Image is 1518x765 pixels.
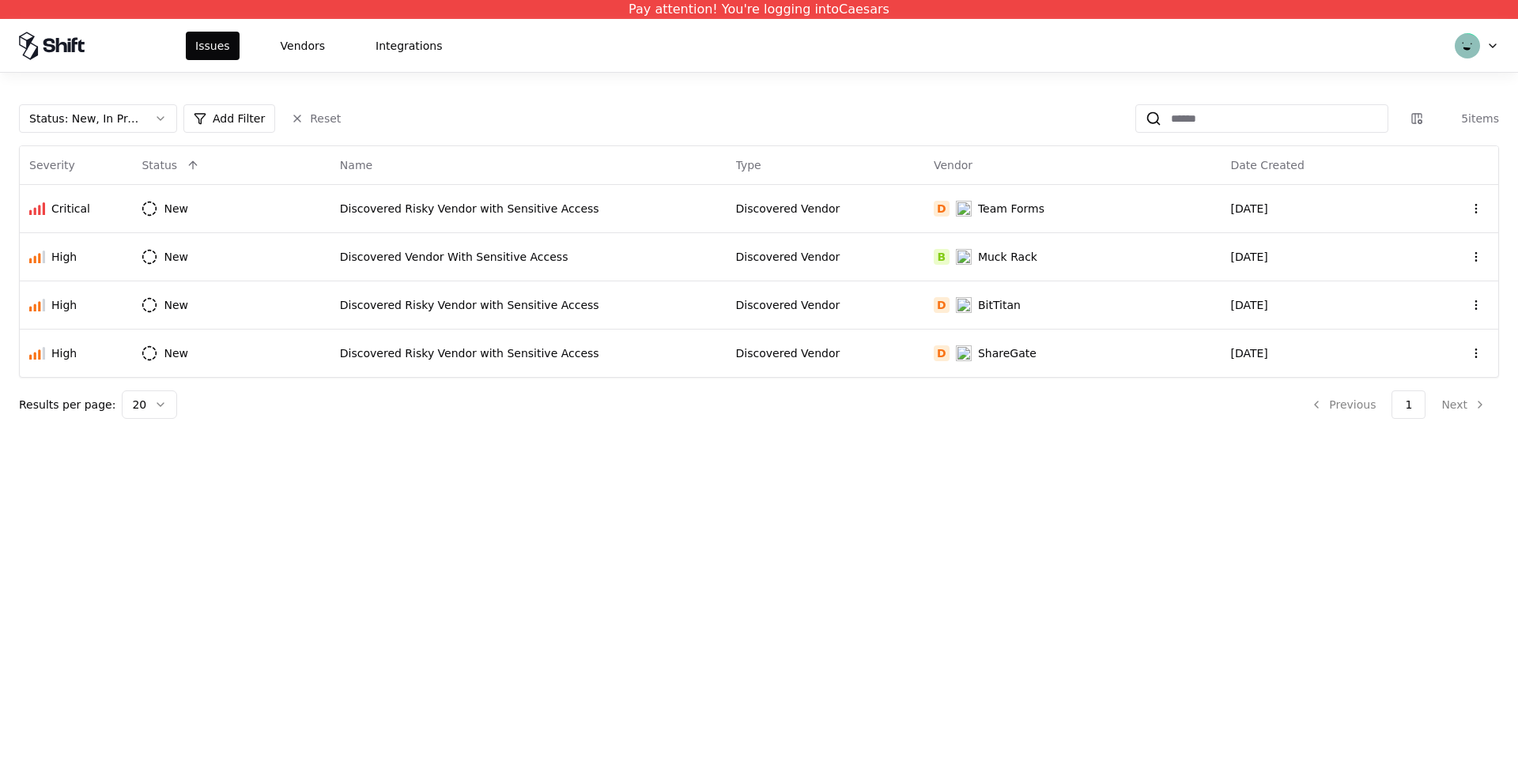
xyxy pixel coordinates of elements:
div: Discovered Vendor [736,249,915,265]
img: Team Forms [956,201,972,217]
div: [DATE] [1230,297,1409,313]
div: Type [736,157,761,173]
button: New [142,243,217,271]
div: Muck Rack [978,249,1037,265]
div: 5 items [1436,111,1499,126]
div: Discovered Risky Vendor with Sensitive Access [340,201,717,217]
img: BitTitan [956,297,972,313]
div: High [51,249,77,265]
button: 1 [1391,390,1425,419]
p: Results per page: [19,397,115,413]
div: [DATE] [1230,201,1409,217]
div: Critical [51,201,90,217]
div: New [164,345,188,361]
div: D [934,201,950,217]
div: New [164,249,188,265]
button: Add Filter [183,104,275,133]
div: Discovered Vendor [736,201,915,217]
button: Integrations [366,32,451,60]
img: ShareGate [956,345,972,361]
div: D [934,297,950,313]
div: New [164,297,188,313]
div: D [934,345,950,361]
div: B [934,249,950,265]
div: Name [340,157,372,173]
button: New [142,339,217,367]
div: Status : New, In Progress [29,111,142,126]
img: Muck Rack [956,249,972,265]
button: Issues [186,32,240,60]
div: Discovered Vendor [736,297,915,313]
div: Status [142,157,177,173]
div: Date Created [1230,157,1304,173]
button: New [142,291,217,319]
button: Reset [281,104,350,133]
button: New [142,194,217,223]
button: Vendors [271,32,334,60]
div: Vendor [934,157,972,173]
div: BitTitan [978,297,1021,313]
div: Severity [29,157,75,173]
div: Team Forms [978,201,1044,217]
div: ShareGate [978,345,1037,361]
div: High [51,345,77,361]
nav: pagination [1297,390,1499,419]
div: New [164,201,188,217]
div: Discovered Vendor [736,345,915,361]
div: Discovered Risky Vendor with Sensitive Access [340,345,717,361]
div: High [51,297,77,313]
div: [DATE] [1230,345,1409,361]
div: Discovered Risky Vendor with Sensitive Access [340,297,717,313]
div: [DATE] [1230,249,1409,265]
div: Discovered Vendor With Sensitive Access [340,249,717,265]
